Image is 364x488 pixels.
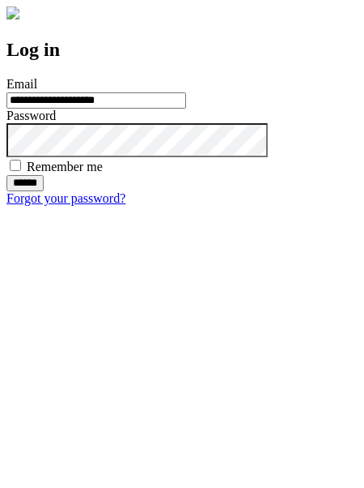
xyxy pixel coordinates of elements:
a: Forgot your password? [6,191,125,205]
img: logo-4e3dc11c47720685a147b03b5a06dd966a58ff35d612b21f08c02c0306f2b779.png [6,6,19,19]
label: Email [6,77,37,91]
label: Remember me [27,160,103,173]
label: Password [6,109,56,122]
h2: Log in [6,39,358,61]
